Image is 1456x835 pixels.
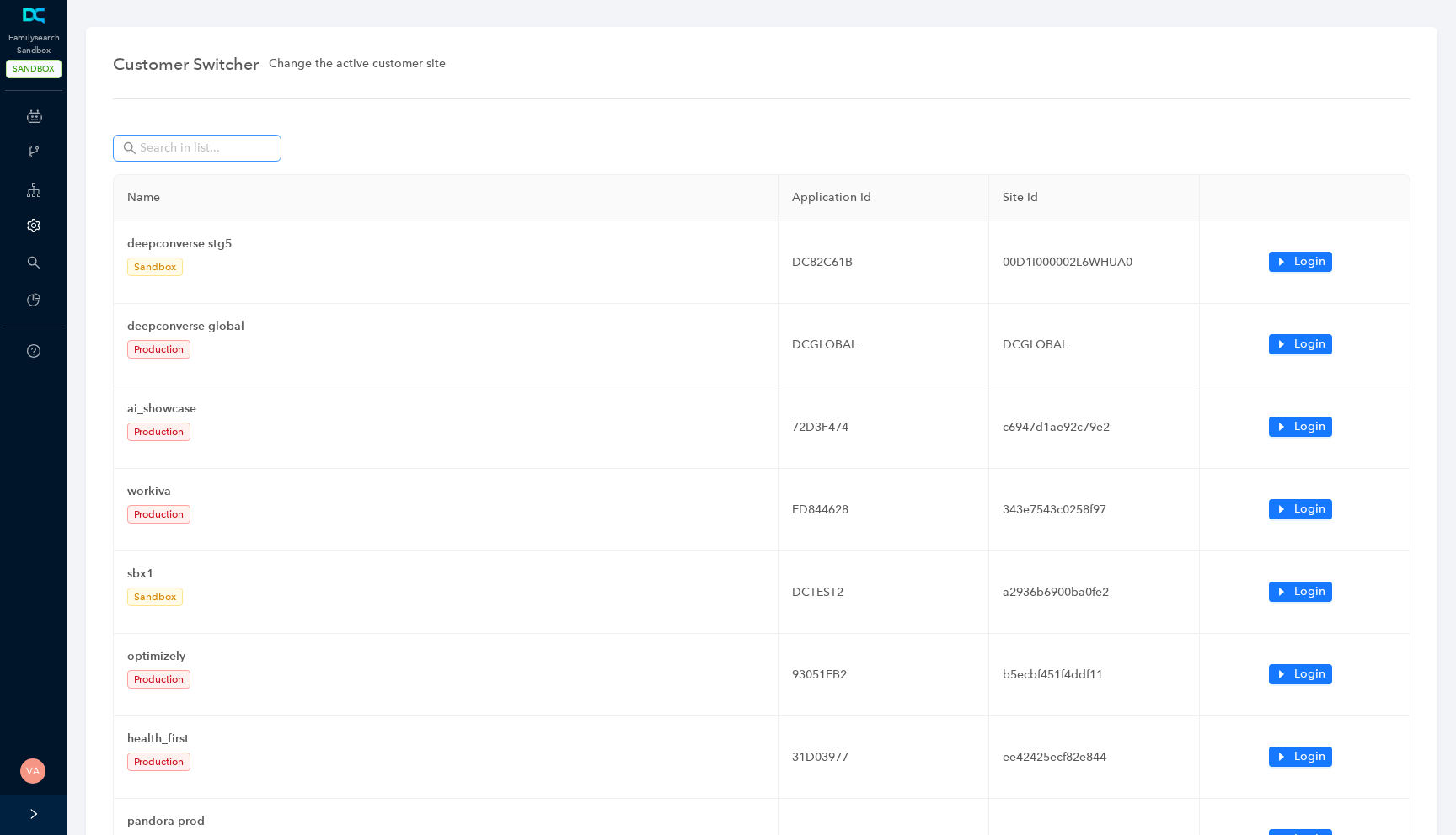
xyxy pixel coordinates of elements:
span: Login [1294,500,1325,519]
td: DC82C61B [779,221,989,304]
span: search [123,141,136,155]
td: ED844628 [779,469,989,551]
td: DCGLOBAL [989,304,1200,386]
span: Login [1294,253,1325,271]
b: pandora prod [127,814,205,828]
b: deepconverse global [127,319,244,333]
span: caret-right [1276,586,1287,598]
button: caret-rightLogin [1269,252,1332,272]
span: caret-right [1276,256,1287,268]
td: c6947d1ae92c79e2 [989,386,1200,469]
span: search [27,256,40,269]
td: 93051EB2 [779,634,989,716]
td: a2936b6900ba0fe2 [989,551,1200,634]
b: ai_showcase [127,402,196,416]
th: Name [114,175,779,221]
td: 00D1I000002L6WHUA0 [989,221,1200,304]
td: 72D3F474 [779,386,989,469]
td: ee42425ecf82e844 [989,716,1200,799]
button: caret-rightLogin [1269,499,1332,519]
span: Production [127,423,190,441]
th: Application Id [779,175,989,221]
span: caret-right [1276,503,1287,515]
span: Login [1294,747,1325,766]
span: Change the active customer site [269,55,446,73]
input: Search in list... [140,139,258,157]
span: Sandbox [127,588,183,606]
b: health_first [127,731,189,746]
span: pie-chart [27,293,40,306]
b: optimizely [127,649,185,663]
span: caret-right [1276,338,1287,350]
td: DCGLOBAL [779,304,989,386]
span: setting [27,219,40,232]
img: 5c5f7907468957e522fad195b8a1453a [20,758,45,784]
span: Login [1294,417,1325,436]
span: Login [1294,582,1325,601]
span: Production [127,670,190,689]
button: caret-rightLogin [1269,582,1332,602]
button: caret-rightLogin [1269,417,1332,437]
span: question-circle [27,344,40,358]
span: Customer Switcher [113,51,259,77]
td: DCTEST2 [779,551,989,634]
span: Login [1294,665,1325,683]
b: deepconverse stg5 [127,237,233,251]
span: Production [127,753,190,771]
span: Sandbox [127,258,183,276]
span: Login [1294,335,1325,354]
td: b5ecbf451f4ddf11 [989,634,1200,716]
span: SANDBOX [6,60,62,78]
b: workiva [127,484,171,498]
td: 31D03977 [779,716,989,799]
td: 343e7543c0258f97 [989,469,1200,551]
span: caret-right [1276,751,1287,763]
button: caret-rightLogin [1269,747,1332,767]
span: caret-right [1276,421,1287,433]
span: Production [127,505,190,524]
span: Production [127,340,190,359]
span: caret-right [1276,668,1287,680]
span: branches [27,145,40,158]
b: sbx1 [127,566,154,581]
button: caret-rightLogin [1269,664,1332,684]
button: caret-rightLogin [1269,334,1332,354]
th: Site Id [989,175,1200,221]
